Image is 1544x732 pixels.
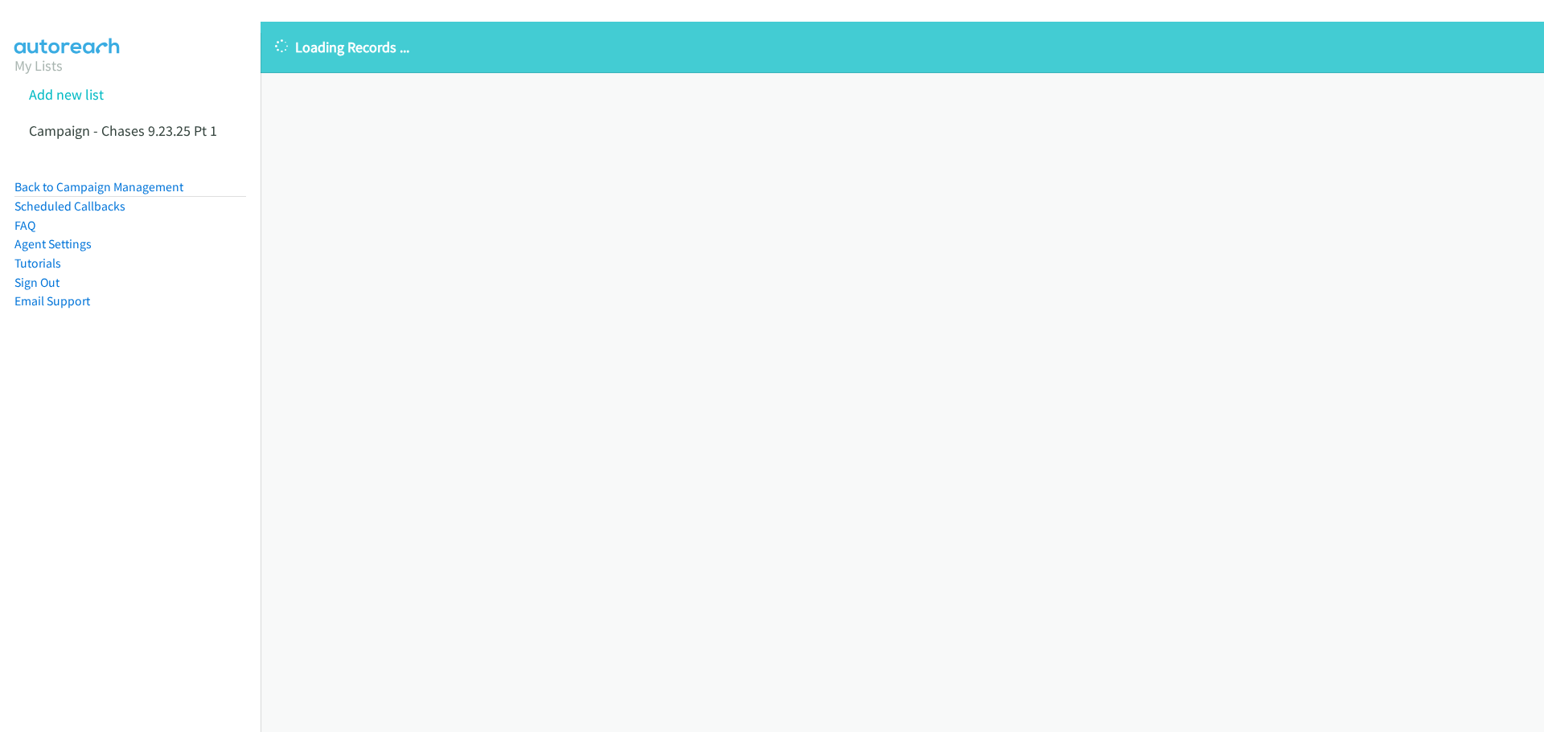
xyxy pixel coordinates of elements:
[14,293,90,309] a: Email Support
[275,36,1530,58] p: Loading Records ...
[14,179,183,194] a: Back to Campaign Management
[29,85,104,104] a: Add new list
[14,218,35,233] a: FAQ
[29,121,217,140] a: Campaign - Chases 9.23.25 Pt 1
[14,256,61,271] a: Tutorials
[14,275,60,290] a: Sign Out
[14,236,92,251] a: Agent Settings
[14,198,125,214] a: Scheduled Callbacks
[14,56,63,75] a: My Lists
